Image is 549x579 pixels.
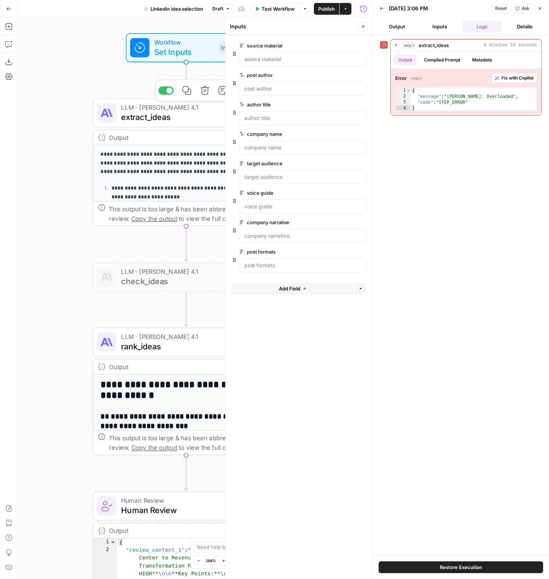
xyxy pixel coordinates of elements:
div: 3 [396,99,411,105]
input: post formats [244,262,362,269]
span: Ask [522,5,529,12]
span: Reset [495,5,507,12]
div: LLM · [PERSON_NAME] 4.1check_ideasStep 2 [93,262,280,292]
div: 4 [396,105,411,111]
span: Workflow [154,38,214,47]
div: 8 minutes 14 seconds [391,52,541,115]
span: Copy the output [131,215,177,222]
div: Output [109,133,246,142]
label: voice guide [240,189,325,197]
g: Edge from step_3 to step_4 [184,455,188,490]
input: source material [244,56,362,63]
label: company name [240,130,325,138]
label: target audience [240,160,325,167]
input: post author [244,85,362,92]
span: extract_ideas [121,111,248,123]
span: rank_ideas [121,340,247,352]
label: author title [240,101,325,108]
label: post author [240,71,325,79]
g: Edge from step_2 to step_3 [184,291,188,326]
div: WorkflowSet InputsInputs [93,33,280,62]
span: Add Field [279,285,300,292]
label: source material [240,42,325,49]
button: Restore Execution [379,561,543,573]
button: LinkedIn idea selection [139,3,208,15]
div: Output [109,526,246,536]
button: Metadata [468,54,496,66]
button: Output [377,21,417,32]
span: Toggle code folding, rows 1 through 4 [406,88,410,93]
strong: Error [395,74,407,82]
span: LLM · [PERSON_NAME] 4.1 [121,266,247,276]
input: company name [244,144,362,151]
span: check_ideas [121,275,247,287]
span: step_1 [402,42,416,49]
button: Compiled Prompt [419,54,465,66]
span: object [410,75,424,81]
span: Publish [318,5,335,13]
button: 8 minutes 14 seconds [391,39,541,51]
button: Logs [463,21,502,32]
input: target audience [244,173,362,181]
span: Fix with Copilot [502,75,534,81]
input: author title [244,114,362,122]
div: This output is too large & has been abbreviated for review. to view the full content. [109,433,274,452]
span: LLM · [PERSON_NAME] 4.1 [121,332,247,341]
span: Human Review [121,496,246,505]
button: Output [394,54,417,66]
span: Restore Execution [440,564,482,571]
span: 8 minutes 14 seconds [484,42,537,49]
span: Copy the output [131,444,177,451]
span: 164% [206,558,216,564]
input: company narrative [244,232,362,240]
button: Publish [314,3,339,15]
div: Output [109,362,246,371]
button: Fix with Copilot [492,73,537,83]
button: Add Field [231,283,354,294]
span: LLM · [PERSON_NAME] 4.1 [121,103,248,112]
span: Toggle code folding, rows 1 through 3 [110,539,116,546]
div: Inputs [230,23,356,30]
div: 2 [396,93,411,99]
button: Inputs [420,21,460,32]
button: Ask [512,4,533,13]
button: Details [505,21,545,32]
span: LinkedIn idea selection [150,5,203,13]
input: voice guide [244,203,362,210]
label: company narrative [240,219,325,226]
button: Draft [209,4,233,14]
label: post formats [240,248,325,255]
span: extract_ideas [419,42,449,49]
div: Inputs [219,42,241,53]
g: Edge from step_1 to step_2 [184,226,188,261]
span: Set Inputs [154,46,214,58]
span: Test Workflow [262,5,295,13]
span: Draft [212,6,223,12]
span: Human Review [121,504,246,516]
div: This output is too large & has been abbreviated for review. to view the full content. [109,204,274,223]
div: 1 [396,88,411,93]
button: Reset [492,4,510,13]
div: 1 [93,539,117,546]
button: Test Workflow [250,3,299,15]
